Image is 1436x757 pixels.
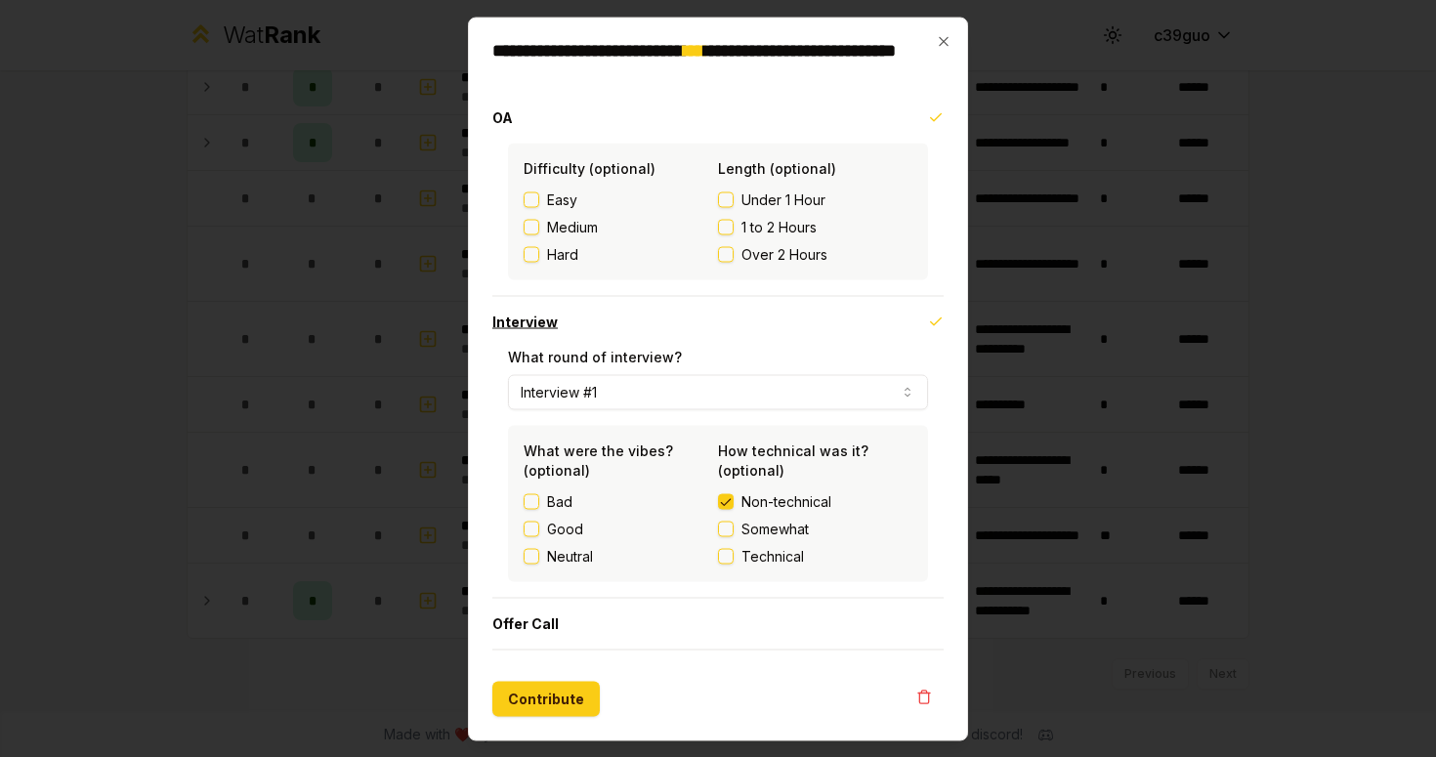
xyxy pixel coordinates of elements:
[524,246,539,262] button: Hard
[524,219,539,234] button: Medium
[524,159,655,176] label: Difficulty (optional)
[741,189,825,209] span: Under 1 Hour
[741,546,804,566] span: Technical
[492,598,944,649] button: Offer Call
[492,92,944,143] button: OA
[718,246,734,262] button: Over 2 Hours
[741,491,831,511] span: Non-technical
[524,191,539,207] button: Easy
[718,442,868,478] label: How technical was it? (optional)
[508,348,682,364] label: What round of interview?
[741,519,809,538] span: Somewhat
[718,548,734,564] button: Technical
[492,681,600,716] button: Contribute
[718,219,734,234] button: 1 to 2 Hours
[492,296,944,347] button: Interview
[492,143,944,295] div: OA
[547,244,578,264] span: Hard
[492,347,944,597] div: Interview
[547,491,572,511] label: Bad
[547,189,577,209] span: Easy
[741,217,817,236] span: 1 to 2 Hours
[718,159,836,176] label: Length (optional)
[547,546,593,566] label: Neutral
[524,442,673,478] label: What were the vibes? (optional)
[741,244,827,264] span: Over 2 Hours
[547,217,598,236] span: Medium
[718,191,734,207] button: Under 1 Hour
[547,519,583,538] label: Good
[718,521,734,536] button: Somewhat
[718,493,734,509] button: Non-technical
